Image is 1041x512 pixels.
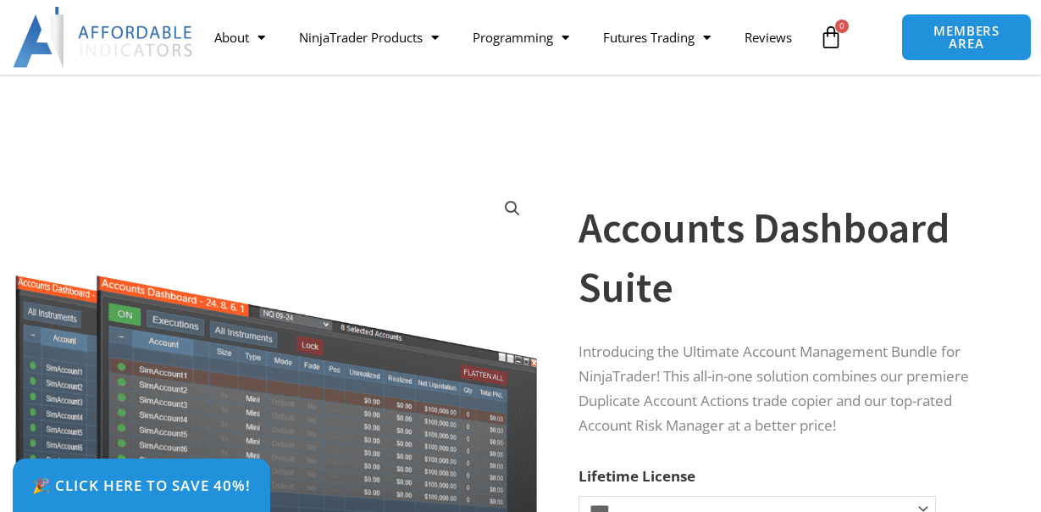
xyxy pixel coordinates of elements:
[13,459,270,512] a: 🎉 Click Here to save 40%!
[197,18,811,57] nav: Menu
[586,18,728,57] a: Futures Trading
[32,478,251,493] span: 🎉 Click Here to save 40%!
[835,19,849,33] span: 0
[919,25,1014,50] span: MEMBERS AREA
[901,14,1032,61] a: MEMBERS AREA
[579,198,999,317] h1: Accounts Dashboard Suite
[794,13,868,62] a: 0
[282,18,456,57] a: NinjaTrader Products
[497,193,528,224] a: View full-screen image gallery
[197,18,282,57] a: About
[728,18,809,57] a: Reviews
[13,7,195,68] img: LogoAI | Affordable Indicators – NinjaTrader
[579,340,999,438] p: Introducing the Ultimate Account Management Bundle for NinjaTrader! This all-in-one solution comb...
[456,18,586,57] a: Programming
